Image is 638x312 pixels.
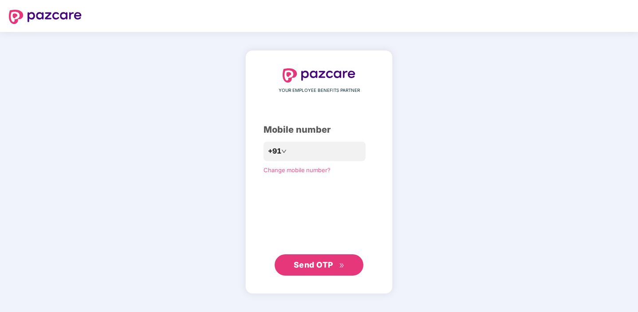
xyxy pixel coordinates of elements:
[279,87,360,94] span: YOUR EMPLOYEE BENEFITS PARTNER
[9,10,82,24] img: logo
[264,123,374,137] div: Mobile number
[275,254,363,276] button: Send OTPdouble-right
[264,166,331,174] a: Change mobile number?
[294,260,333,269] span: Send OTP
[339,263,345,269] span: double-right
[283,68,355,83] img: logo
[268,146,281,157] span: +91
[281,149,287,154] span: down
